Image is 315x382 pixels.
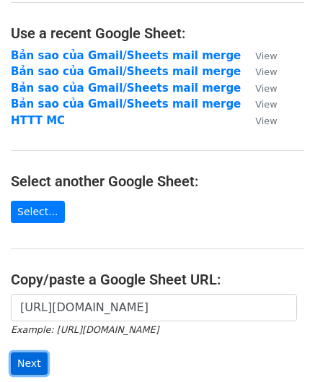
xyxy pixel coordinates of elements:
small: View [255,66,277,77]
small: View [255,116,277,126]
small: View [255,83,277,94]
h4: Select another Google Sheet: [11,173,304,190]
h4: Copy/paste a Google Sheet URL: [11,271,304,288]
a: HTTT MC [11,114,65,127]
a: View [241,82,277,95]
h4: Use a recent Google Sheet: [11,25,304,42]
small: View [255,99,277,110]
div: Tiện ích trò chuyện [243,313,315,382]
a: View [241,114,277,127]
small: View [255,51,277,61]
a: View [241,49,277,62]
input: Next [11,352,48,375]
a: View [241,65,277,78]
input: Paste your Google Sheet URL here [11,294,297,321]
a: View [241,97,277,110]
a: Bản sao của Gmail/Sheets mail merge [11,82,241,95]
a: Bản sao của Gmail/Sheets mail merge [11,97,241,110]
a: Bản sao của Gmail/Sheets mail merge [11,49,241,62]
iframe: Chat Widget [243,313,315,382]
a: Bản sao của Gmail/Sheets mail merge [11,65,241,78]
small: Example: [URL][DOMAIN_NAME] [11,324,159,335]
a: Select... [11,201,65,223]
